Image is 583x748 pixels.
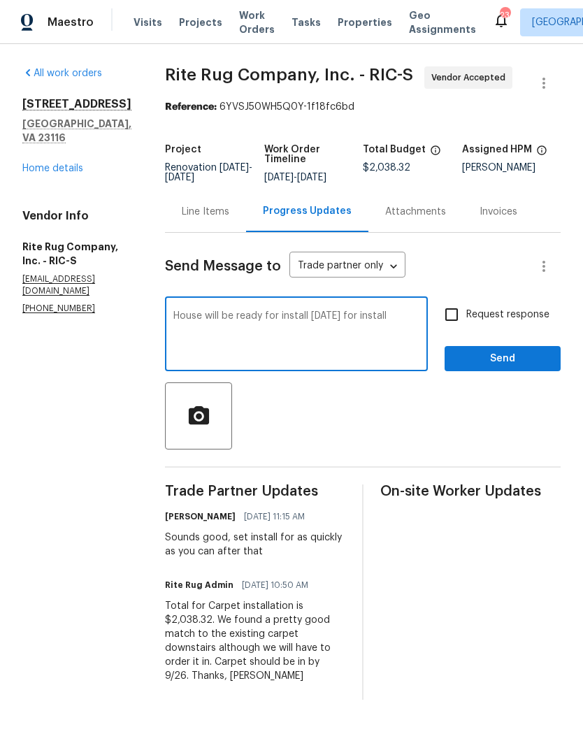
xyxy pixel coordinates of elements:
[165,484,345,498] span: Trade Partner Updates
[264,145,364,164] h5: Work Order Timeline
[242,578,308,592] span: [DATE] 10:50 AM
[22,164,83,173] a: Home details
[500,8,510,22] div: 23
[480,205,517,219] div: Invoices
[264,173,294,182] span: [DATE]
[409,8,476,36] span: Geo Assignments
[165,599,345,683] div: Total for Carpet installation is $2,038.32. We found a pretty good match to the existing carpet d...
[239,8,275,36] span: Work Orders
[291,17,321,27] span: Tasks
[380,484,561,498] span: On-site Worker Updates
[165,259,281,273] span: Send Message to
[363,163,410,173] span: $2,038.32
[263,204,352,218] div: Progress Updates
[22,240,131,268] h5: Rite Rug Company, Inc. - RIC-S
[289,255,405,278] div: Trade partner only
[165,531,345,559] div: Sounds good, set install for as quickly as you can after that
[165,100,561,114] div: 6YVSJ50WH5Q0Y-1f18fc6bd
[445,346,561,372] button: Send
[165,66,413,83] span: Rite Rug Company, Inc. - RIC-S
[134,15,162,29] span: Visits
[338,15,392,29] span: Properties
[297,173,326,182] span: [DATE]
[165,510,236,524] h6: [PERSON_NAME]
[165,145,201,154] h5: Project
[244,510,305,524] span: [DATE] 11:15 AM
[466,308,549,322] span: Request response
[462,163,561,173] div: [PERSON_NAME]
[219,163,249,173] span: [DATE]
[385,205,446,219] div: Attachments
[165,102,217,112] b: Reference:
[165,578,233,592] h6: Rite Rug Admin
[462,145,532,154] h5: Assigned HPM
[165,163,252,182] span: -
[264,173,326,182] span: -
[430,145,441,163] span: The total cost of line items that have been proposed by Opendoor. This sum includes line items th...
[363,145,426,154] h5: Total Budget
[456,350,549,368] span: Send
[173,311,419,360] textarea: House will be ready for install [DATE] for install
[179,15,222,29] span: Projects
[165,173,194,182] span: [DATE]
[22,209,131,223] h4: Vendor Info
[48,15,94,29] span: Maestro
[22,69,102,78] a: All work orders
[536,145,547,163] span: The hpm assigned to this work order.
[165,163,252,182] span: Renovation
[182,205,229,219] div: Line Items
[431,71,511,85] span: Vendor Accepted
